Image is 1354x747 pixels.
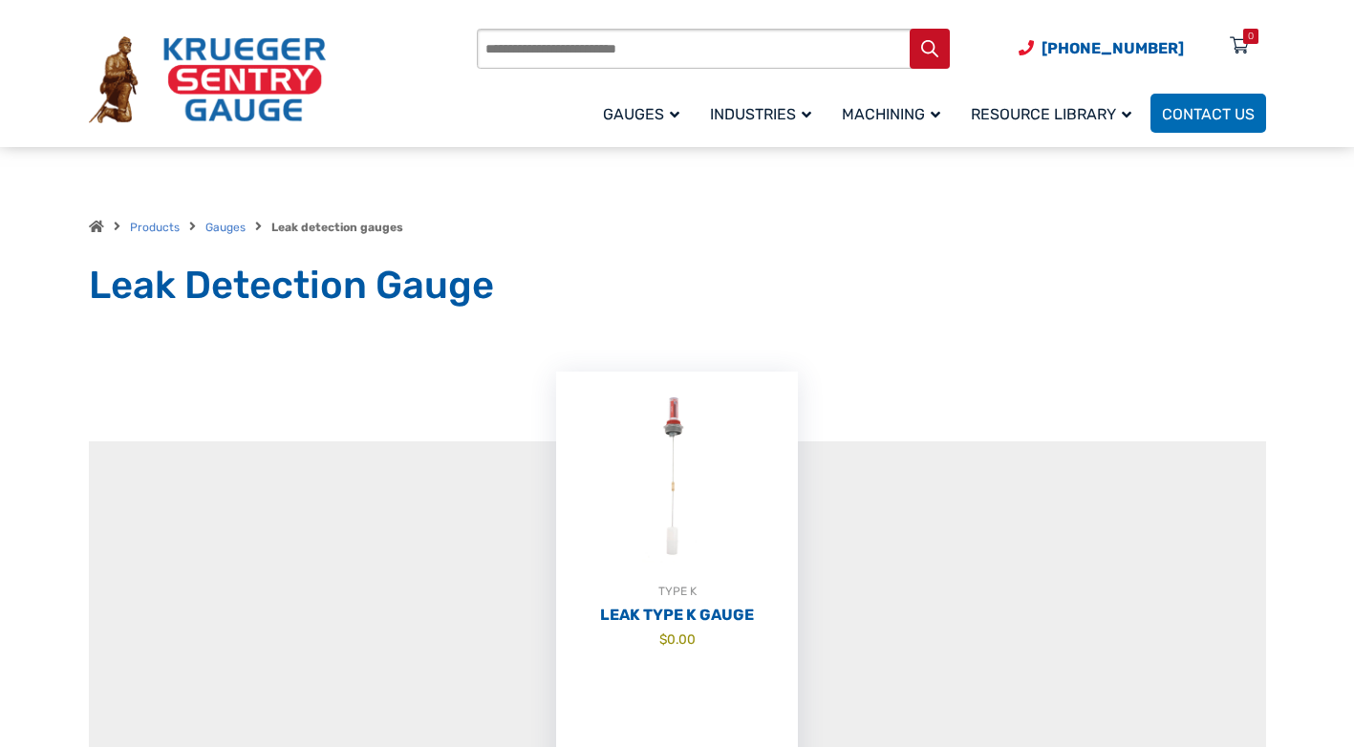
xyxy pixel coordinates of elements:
[130,221,180,234] a: Products
[959,91,1150,136] a: Resource Library
[659,631,696,647] bdi: 0.00
[205,221,246,234] a: Gauges
[1150,94,1266,133] a: Contact Us
[556,372,798,582] img: Leak Detection Gauge
[89,262,1266,309] h1: Leak Detection Gauge
[698,91,830,136] a: Industries
[1019,36,1184,60] a: Phone Number (920) 434-8860
[1042,39,1184,57] span: [PHONE_NUMBER]
[1162,105,1255,123] span: Contact Us
[971,105,1131,123] span: Resource Library
[271,221,403,234] strong: Leak detection gauges
[710,105,811,123] span: Industries
[556,582,798,601] div: TYPE K
[603,105,679,123] span: Gauges
[556,606,798,625] h2: Leak Type K Gauge
[591,91,698,136] a: Gauges
[1248,29,1254,44] div: 0
[659,631,667,647] span: $
[830,91,959,136] a: Machining
[842,105,940,123] span: Machining
[89,36,326,124] img: Krueger Sentry Gauge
